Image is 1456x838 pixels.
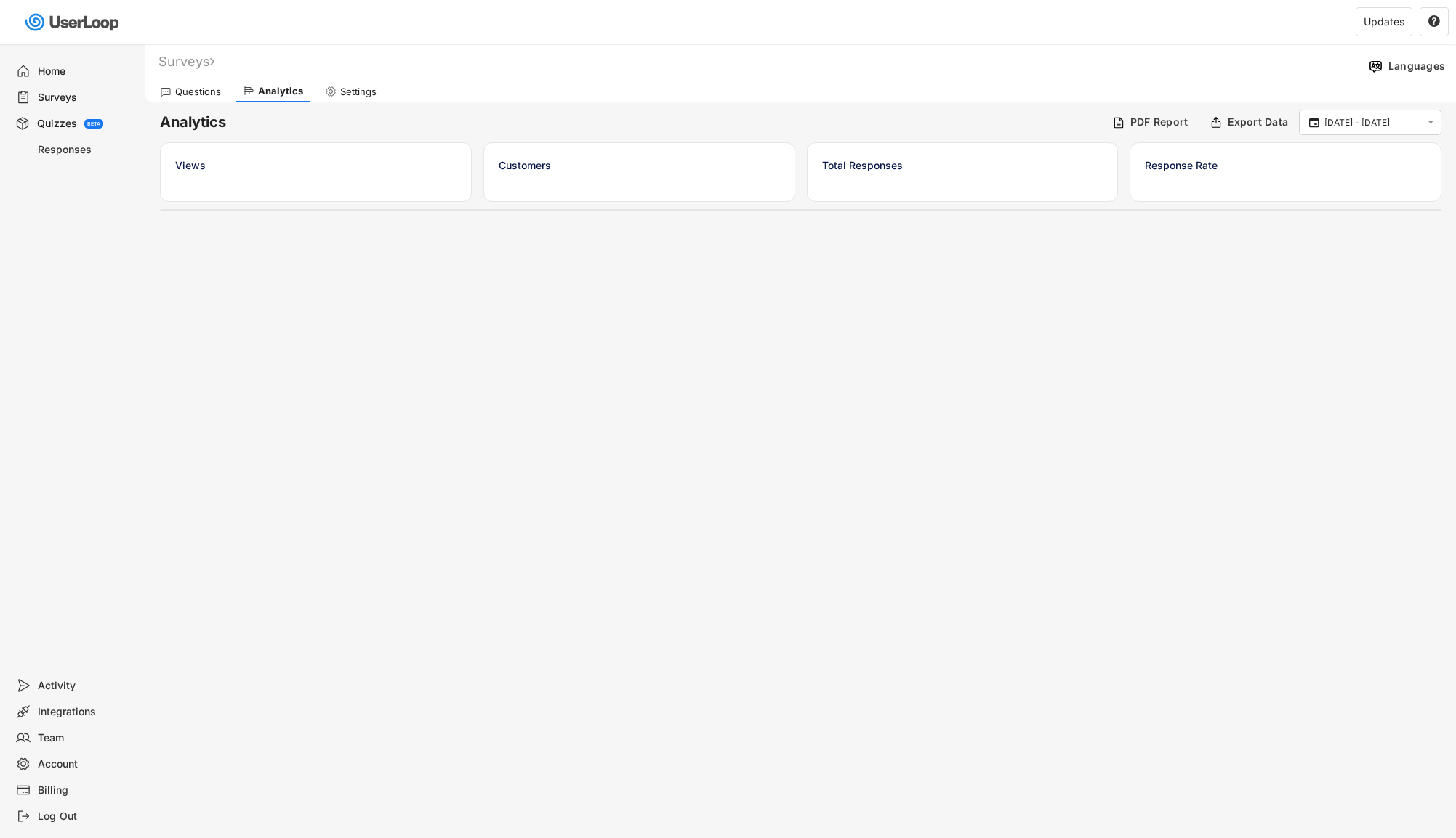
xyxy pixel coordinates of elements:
div: Customers [499,158,780,173]
text:  [1428,116,1434,129]
button:  [1307,116,1321,129]
div: Export Data [1228,115,1288,129]
button:  [1424,116,1437,129]
div: Surveys [158,53,214,70]
div: Languages [1388,60,1445,73]
h6: Analytics [160,113,1101,132]
div: Activity [38,679,134,693]
text:  [1428,15,1440,28]
div: Home [38,65,134,78]
div: Updates [1364,17,1404,27]
div: Total Responses [822,158,1103,173]
img: userloop-logo-01.svg [22,7,124,37]
div: Views [175,158,456,173]
div: Questions [175,86,221,98]
div: BETA [87,121,100,126]
text:  [1309,115,1319,129]
div: Quizzes [37,117,77,131]
div: Responses [38,143,134,157]
div: Account [38,757,134,771]
div: Team [38,731,134,745]
div: Billing [38,784,134,797]
input: Select Date Range [1324,115,1420,130]
div: Integrations [38,705,134,719]
div: Response Rate [1145,158,1426,173]
div: Log Out [38,810,134,823]
div: Surveys [38,91,134,105]
img: Language%20Icon.svg [1368,59,1383,74]
div: PDF Report [1130,115,1188,129]
div: Settings [340,86,377,98]
div: Analytics [258,85,303,97]
button:  [1428,15,1441,28]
